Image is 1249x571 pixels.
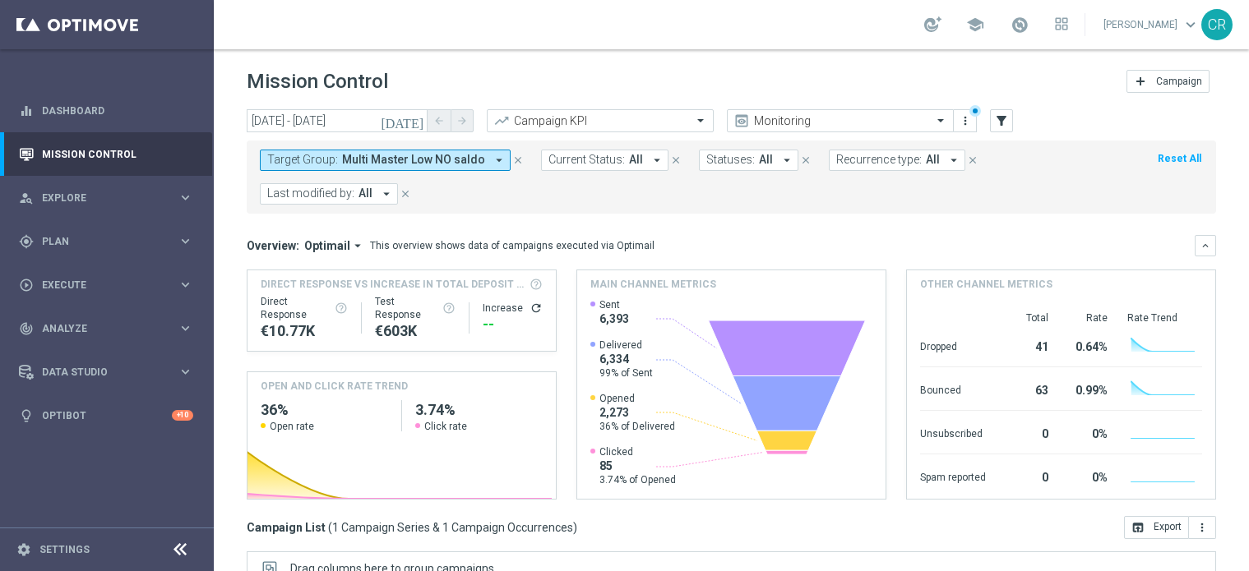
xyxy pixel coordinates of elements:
span: 3.74% of Opened [599,473,676,486]
button: Optimail arrow_drop_down [299,238,370,253]
span: Sent [599,298,629,311]
h1: Mission Control [247,70,388,94]
button: Target Group: Multi Master Low NO saldo arrow_drop_down [260,150,511,171]
span: 2,273 [599,405,675,420]
span: 99% of Sent [599,366,653,380]
span: ) [573,520,577,535]
i: close [967,154,978,166]
div: 0.99% [1068,375,1108,402]
h3: Overview: [247,238,299,253]
i: close [512,154,524,166]
i: keyboard_arrow_right [178,364,193,380]
div: Explore [19,191,178,205]
multiple-options-button: Export to CSV [1124,520,1216,533]
div: +10 [172,410,193,421]
div: 41 [1006,332,1048,358]
i: keyboard_arrow_right [178,320,193,336]
div: -- [483,315,543,334]
div: Direct Response [261,295,348,321]
span: 1 Campaign Series & 1 Campaign Occurrences [332,520,573,535]
span: All [629,153,643,167]
button: track_changes Analyze keyboard_arrow_right [18,322,194,335]
div: Rate Trend [1127,311,1202,325]
div: equalizer Dashboard [18,104,194,117]
button: open_in_browser Export [1124,516,1189,539]
div: Bounced [920,375,986,402]
button: more_vert [957,111,974,131]
i: settings [16,542,31,557]
i: preview [733,113,750,129]
span: Explore [42,193,178,203]
span: Clicked [599,445,676,458]
span: Opened [599,392,675,405]
span: All [359,186,372,200]
button: Current Status: All arrow_drop_down [541,150,668,171]
span: Open rate [270,420,314,433]
div: Increase [483,302,543,315]
button: Reset All [1156,150,1203,168]
i: person_search [19,191,34,205]
div: This overview shows data of campaigns executed via Optimail [370,238,655,253]
h4: Main channel metrics [590,277,716,292]
span: Execute [42,280,178,290]
a: Mission Control [42,132,193,176]
ng-select: Campaign KPI [487,109,714,132]
span: 6,393 [599,311,629,326]
span: Delivered [599,338,653,352]
div: Rate [1068,311,1108,325]
i: arrow_drop_down [650,153,664,168]
i: arrow_drop_down [492,153,507,168]
span: Optimail [304,238,350,253]
div: There are unsaved changes [969,105,981,117]
div: Dashboard [19,89,193,132]
span: Multi Master Low NO saldo [342,153,485,167]
span: Campaign [1156,76,1202,87]
i: arrow_drop_down [379,186,394,201]
i: arrow_back [433,115,445,127]
span: Statuses: [706,153,755,167]
div: 0% [1068,463,1108,489]
div: CR [1201,9,1233,40]
i: arrow_drop_down [946,153,961,168]
i: keyboard_arrow_right [178,233,193,249]
a: Settings [39,545,90,555]
button: lightbulb Optibot +10 [18,409,194,422]
button: filter_alt [990,109,1013,132]
h2: 3.74% [415,400,543,420]
span: 85 [599,458,676,473]
button: close [398,185,413,203]
span: All [926,153,940,167]
button: play_circle_outline Execute keyboard_arrow_right [18,279,194,292]
button: arrow_forward [451,109,474,132]
ng-select: Monitoring [727,109,954,132]
i: arrow_drop_down [350,238,365,253]
div: person_search Explore keyboard_arrow_right [18,191,194,205]
div: Dropped [920,332,986,358]
a: Optibot [42,394,172,437]
i: equalizer [19,104,34,118]
div: 0 [1006,463,1048,489]
i: more_vert [1196,521,1209,534]
i: close [670,154,682,166]
i: keyboard_arrow_down [1200,240,1211,251]
div: €10,773 [261,321,348,341]
div: 0.64% [1068,332,1108,358]
button: close [965,151,980,169]
i: close [400,188,411,200]
button: keyboard_arrow_down [1195,235,1216,256]
button: gps_fixed Plan keyboard_arrow_right [18,235,194,248]
button: close [511,151,525,169]
i: filter_alt [994,113,1009,128]
div: Execute [19,278,178,292]
div: Analyze [19,321,178,336]
div: €602,997 [375,321,456,341]
span: school [966,16,984,34]
span: keyboard_arrow_down [1182,16,1200,34]
span: Data Studio [42,367,178,377]
div: 63 [1006,375,1048,402]
h4: Other channel metrics [920,277,1052,292]
div: Test Response [375,295,456,321]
